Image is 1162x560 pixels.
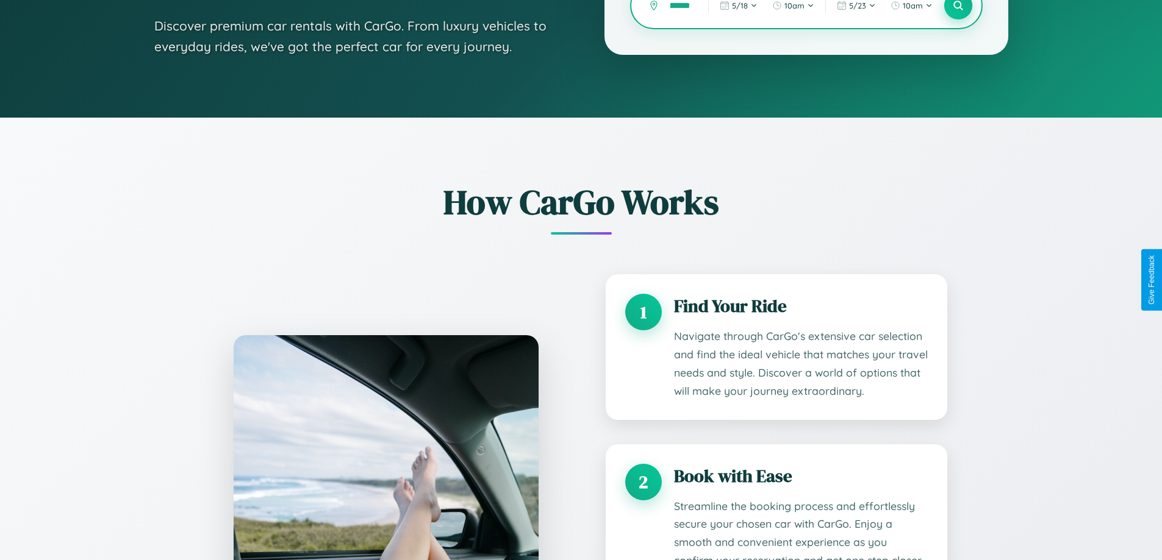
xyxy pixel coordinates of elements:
[674,294,928,318] h3: Find Your Ride
[1147,255,1156,305] div: Give Feedback
[784,1,805,10] span: 10am
[732,1,748,10] span: 5 / 18
[674,464,928,488] h3: Book with Ease
[625,464,662,500] div: 2
[154,16,556,57] p: Discover premium car rentals with CarGo. From luxury vehicles to everyday rides, we've got the pe...
[674,327,928,400] p: Navigate through CarGo's extensive car selection and find the ideal vehicle that matches your tra...
[625,294,662,330] div: 1
[215,179,947,225] h2: How CarGo Works
[903,1,923,10] span: 10am
[849,1,866,10] span: 5 / 23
